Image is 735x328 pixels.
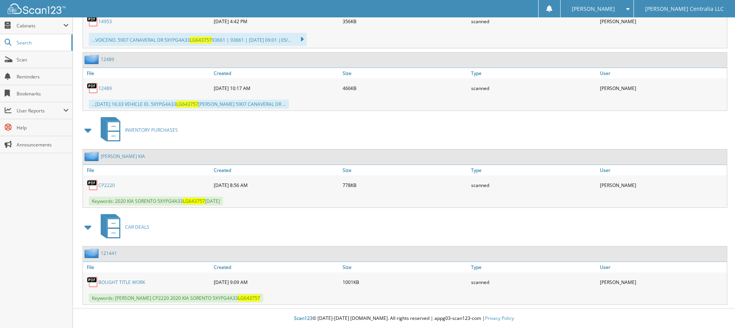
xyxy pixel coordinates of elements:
a: CAR DEALS [96,212,149,242]
span: Announcements [17,141,69,148]
iframe: Chat Widget [696,291,735,328]
img: folder2.png [84,248,101,258]
span: Cabinets [17,22,63,29]
a: User [598,262,727,272]
img: PDF.png [87,82,98,94]
div: scanned [469,80,598,96]
span: Scan [17,56,69,63]
div: [PERSON_NAME] [598,14,727,29]
div: [PERSON_NAME] [598,80,727,96]
span: Reminders [17,73,69,80]
div: 466KB [341,80,470,96]
img: folder2.png [84,54,101,64]
span: LG643757 [190,37,212,43]
a: Created [212,165,341,175]
a: 14953 [98,18,112,25]
span: LG643757 [183,198,205,204]
div: ...VOICENO. 5907 CANAVERAL DR 5XYPG4A33 93661 | 93661 | [DATE] 09:01 |05/... [89,33,307,46]
a: 121441 [101,250,117,257]
div: scanned [469,274,598,290]
span: INVENTORY PURCHASES [125,127,178,133]
img: PDF.png [87,15,98,27]
div: scanned [469,14,598,29]
a: Type [469,165,598,175]
div: [PERSON_NAME] [598,177,727,193]
img: PDF.png [87,179,98,191]
a: Size [341,68,470,78]
div: © [DATE]-[DATE] [DOMAIN_NAME]. All rights reserved | appg03-scan123-com | [73,309,735,328]
span: Bookmarks [17,90,69,97]
a: [PERSON_NAME] KIA [101,153,145,160]
a: File [83,68,212,78]
a: BOUGHT TITLE WORK [98,279,145,286]
div: scanned [469,177,598,193]
a: Privacy Policy [485,315,514,321]
a: User [598,68,727,78]
a: CP2220 [98,182,115,189]
div: [DATE] 4:42 PM [212,14,341,29]
a: INVENTORY PURCHASES [96,115,178,145]
a: Size [341,262,470,272]
a: Created [212,68,341,78]
span: Search [17,39,68,46]
span: CAR DEALS [125,224,149,230]
div: [DATE] 10:17 AM [212,80,341,96]
div: 778KB [341,177,470,193]
a: Type [469,68,598,78]
a: 12489 [101,56,114,63]
span: [PERSON_NAME] [572,7,615,11]
a: File [83,165,212,175]
span: Keywords: 2020 KIA SORENTO 5XYPG4A33 [DATE] [89,197,223,206]
span: Keywords: [PERSON_NAME] CP2220 2020 KIA SORENTO 5XYPG4A33 [89,294,263,303]
span: Scan123 [294,315,313,321]
img: scan123-logo-white.svg [8,3,66,14]
a: File [83,262,212,272]
span: [PERSON_NAME] Centralia LLC [645,7,724,11]
img: PDF.png [87,276,98,288]
span: LG643757 [176,101,198,107]
div: 1001KB [341,274,470,290]
a: User [598,165,727,175]
div: ...[DATE] 16:33 VEHICLE ID. 5XYPG4A33 [PERSON_NAME] 5907 CANAVERAL DR ... [89,100,289,109]
a: Size [341,165,470,175]
div: 356KB [341,14,470,29]
img: folder2.png [84,151,101,161]
a: Type [469,262,598,272]
span: Help [17,124,69,131]
a: 12489 [98,85,112,92]
div: [DATE] 8:56 AM [212,177,341,193]
div: [DATE] 9:09 AM [212,274,341,290]
a: Created [212,262,341,272]
span: LG643757 [238,295,260,301]
span: User Reports [17,107,63,114]
div: [PERSON_NAME] [598,274,727,290]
